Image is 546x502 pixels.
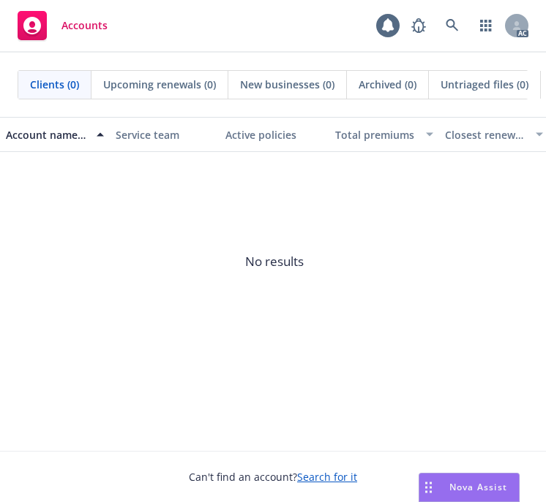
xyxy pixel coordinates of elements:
[419,474,438,501] div: Drag to move
[359,77,416,92] span: Archived (0)
[116,127,214,142] div: Service team
[6,127,88,142] div: Account name, DBA
[441,77,528,92] span: Untriaged files (0)
[189,469,357,484] span: Can't find an account?
[471,11,501,40] a: Switch app
[419,473,520,502] button: Nova Assist
[297,470,357,484] a: Search for it
[225,127,324,142] div: Active policies
[220,117,329,152] button: Active policies
[438,11,467,40] a: Search
[445,127,527,142] div: Closest renewal date
[335,127,417,142] div: Total premiums
[240,77,334,92] span: New businesses (0)
[110,117,220,152] button: Service team
[329,117,439,152] button: Total premiums
[404,11,433,40] a: Report a Bug
[12,5,113,46] a: Accounts
[61,20,108,31] span: Accounts
[103,77,216,92] span: Upcoming renewals (0)
[449,481,507,493] span: Nova Assist
[30,77,79,92] span: Clients (0)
